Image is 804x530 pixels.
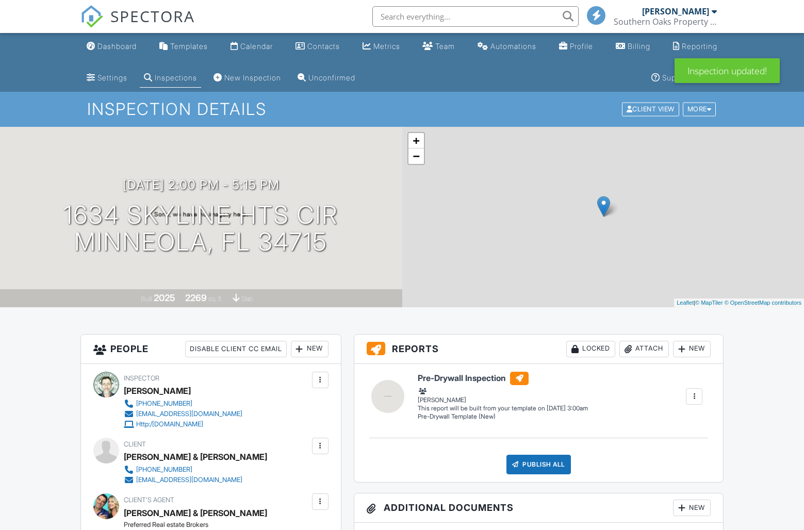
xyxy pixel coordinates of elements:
div: New [673,341,711,357]
div: [PERSON_NAME] [418,386,588,404]
h6: Pre-Drywall Inspection [418,372,588,385]
a: Billing [612,37,654,56]
div: Templates [170,42,208,51]
div: Locked [566,341,615,357]
div: [PERSON_NAME] [124,383,191,399]
img: The Best Home Inspection Software - Spectora [80,5,103,28]
a: Reporting [669,37,721,56]
div: Support Center [662,73,717,82]
span: Client's Agent [124,496,174,504]
a: Leaflet [677,300,694,306]
span: sq. ft. [208,295,223,303]
div: Calendar [240,42,273,51]
a: [PHONE_NUMBER] [124,465,259,475]
a: Dashboard [83,37,141,56]
div: [PERSON_NAME] & [PERSON_NAME] [124,449,267,465]
div: New Inspection [224,73,281,82]
a: Company Profile [555,37,597,56]
h3: [DATE] 2:00 pm - 5:15 pm [123,178,280,192]
div: Automations [490,42,536,51]
div: [EMAIL_ADDRESS][DOMAIN_NAME] [136,476,242,484]
div: [PERSON_NAME] [642,6,709,16]
div: [PHONE_NUMBER] [136,466,192,474]
h3: Reports [354,335,724,364]
div: Profile [570,42,593,51]
a: [EMAIL_ADDRESS][DOMAIN_NAME] [124,409,242,419]
div: Dashboard [97,42,137,51]
span: slab [241,295,253,303]
span: Inspector [124,374,159,382]
a: © OpenStreetMap contributors [725,300,801,306]
div: Http:/[DOMAIN_NAME] [136,420,203,428]
a: Zoom in [408,133,424,148]
div: Billing [628,42,650,51]
a: Automations (Basic) [473,37,540,56]
div: Publish All [506,455,571,474]
div: Inspection updated! [675,58,780,83]
div: 2269 [185,292,207,303]
a: [PHONE_NUMBER] [124,399,242,409]
a: Unconfirmed [293,69,359,88]
a: Calendar [226,37,277,56]
div: Disable Client CC Email [185,341,287,357]
a: [EMAIL_ADDRESS][DOMAIN_NAME] [124,475,259,485]
a: Zoom out [408,148,424,164]
h1: 1634 Skyline Hts Cir Minneola, FL 34715 [63,202,338,256]
a: [PERSON_NAME] & [PERSON_NAME] [124,505,267,521]
a: Client View [621,105,682,112]
span: Client [124,440,146,448]
div: Unconfirmed [308,73,355,82]
h3: Additional Documents [354,493,724,523]
a: SPECTORA [80,14,195,36]
div: More [683,103,716,117]
a: Contacts [291,37,344,56]
a: Http:/[DOMAIN_NAME] [124,419,242,429]
div: Metrics [373,42,400,51]
div: Settings [97,73,127,82]
a: Team [418,37,459,56]
div: Southern Oaks Property Inspectors [614,16,717,27]
span: SPECTORA [110,5,195,27]
div: | [674,299,804,307]
div: New [291,341,329,357]
div: This report will be built from your template on [DATE] 3:00am [418,404,588,412]
div: New [673,500,711,516]
a: New Inspection [209,69,285,88]
div: Team [435,42,455,51]
a: Inspections [140,69,201,88]
h1: Inspection Details [87,100,717,118]
div: Inspections [155,73,197,82]
div: Pre-Drywall Template (New) [418,412,588,421]
a: Templates [155,37,212,56]
a: Metrics [358,37,404,56]
div: Attach [619,341,669,357]
a: Support Center [647,69,721,88]
div: 2025 [154,292,175,303]
span: Built [141,295,152,303]
div: Preferred Real estate Brokers [124,521,318,529]
div: Reporting [682,42,717,51]
a: Settings [83,69,132,88]
a: © MapTiler [695,300,723,306]
div: Contacts [307,42,340,51]
div: Client View [622,103,679,117]
div: [PHONE_NUMBER] [136,400,192,408]
h3: People [81,335,341,364]
input: Search everything... [372,6,579,27]
div: [EMAIL_ADDRESS][DOMAIN_NAME] [136,410,242,418]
